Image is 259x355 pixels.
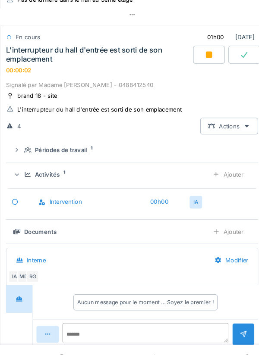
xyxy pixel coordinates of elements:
[26,217,57,225] div: Documents
[194,28,250,44] div: [DATE]
[201,31,217,40] div: 01h00
[20,100,177,109] div: L'interrupteur du hall d'entrée est sorti de son emplacement
[184,187,196,199] div: IA
[37,139,86,147] div: Périodes de travail
[20,87,58,96] div: brand 18 - site
[147,189,181,197] div: 00h00
[11,258,23,270] div: IA
[20,258,32,270] div: MD
[77,285,207,293] div: Aucun message pour le moment … Soyez le premier !
[29,244,47,252] div: Interne
[18,31,42,40] div: En cours
[13,213,246,229] summary: DocumentsAjouter
[199,159,243,174] div: Ajouter
[20,116,23,125] div: 4
[37,162,60,171] div: Activités
[9,77,250,85] div: Signalé par Madame [PERSON_NAME] - 0488412540
[28,258,41,270] div: RG
[9,64,33,70] div: 00:00:02
[13,159,246,174] summary: Activités1Ajouter
[195,112,250,128] div: Actions
[40,189,144,197] div: Intervention
[201,240,248,256] div: Modifier
[13,135,246,151] summary: Périodes de travail1
[9,44,186,60] div: L'interrupteur du hall d'entrée est sorti de son emplacement
[199,213,243,229] div: Ajouter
